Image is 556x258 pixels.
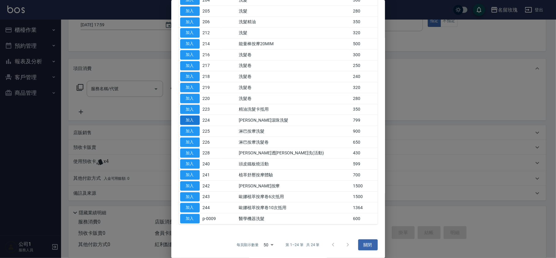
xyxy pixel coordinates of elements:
[180,50,200,60] button: 加入
[201,28,223,39] td: 212
[351,82,377,93] td: 320
[201,180,223,191] td: 242
[351,191,377,202] td: 1500
[351,104,377,115] td: 350
[351,180,377,191] td: 1500
[351,6,377,17] td: 280
[285,242,319,248] p: 第 1–24 筆 共 24 筆
[237,191,351,202] td: 歐娜植萃按摩卷6次抵用
[201,60,223,71] td: 217
[237,137,351,148] td: 淋巴按摩洗髮卷
[237,213,351,224] td: 醫學機器洗髮
[201,159,223,170] td: 240
[201,71,223,82] td: 218
[351,159,377,170] td: 599
[358,239,378,251] button: 關閉
[237,115,351,126] td: [PERSON_NAME]滾珠洗髮
[237,180,351,191] td: [PERSON_NAME]按摩
[180,149,200,158] button: 加入
[201,170,223,181] td: 241
[351,115,377,126] td: 799
[201,148,223,159] td: 228
[180,28,200,38] button: 加入
[180,159,200,169] button: 加入
[237,242,259,248] p: 每頁顯示數量
[180,61,200,71] button: 加入
[201,6,223,17] td: 205
[180,6,200,16] button: 加入
[201,126,223,137] td: 225
[351,137,377,148] td: 650
[351,49,377,60] td: 300
[237,60,351,71] td: 洗髮卷
[180,127,200,136] button: 加入
[237,6,351,17] td: 洗髮
[351,126,377,137] td: 900
[180,105,200,114] button: 加入
[237,93,351,104] td: 洗髮卷
[237,159,351,170] td: 頭皮鐵板燒活動
[201,137,223,148] td: 226
[180,72,200,81] button: 加入
[180,138,200,147] button: 加入
[237,17,351,28] td: 洗髮精油
[351,60,377,71] td: 250
[351,148,377,159] td: 430
[180,181,200,191] button: 加入
[237,82,351,93] td: 洗髮卷
[237,49,351,60] td: 洗髮卷
[237,126,351,137] td: 淋巴按摩洗髮
[201,49,223,60] td: 216
[351,202,377,213] td: 1364
[201,93,223,104] td: 220
[237,39,351,50] td: 能量棒按摩20MIM
[180,83,200,92] button: 加入
[237,71,351,82] td: 洗髮卷
[237,202,351,213] td: 歐娜植萃按摩卷10次抵用
[201,202,223,213] td: 244
[180,214,200,223] button: 加入
[237,28,351,39] td: 洗髮
[351,93,377,104] td: 280
[180,39,200,49] button: 加入
[237,104,351,115] td: 精油洗髮卡抵用
[351,17,377,28] td: 350
[351,170,377,181] td: 700
[237,148,351,159] td: [PERSON_NAME]透[PERSON_NAME]洗(活動)
[351,213,377,224] td: 600
[180,94,200,103] button: 加入
[180,203,200,212] button: 加入
[351,39,377,50] td: 500
[261,237,276,253] div: 50
[351,28,377,39] td: 320
[180,116,200,125] button: 加入
[351,71,377,82] td: 240
[201,191,223,202] td: 243
[201,213,223,224] td: p-0009
[180,192,200,202] button: 加入
[180,17,200,27] button: 加入
[201,82,223,93] td: 219
[201,39,223,50] td: 214
[201,115,223,126] td: 224
[237,170,351,181] td: 植萃舒壓按摩體驗
[201,104,223,115] td: 223
[180,170,200,180] button: 加入
[201,17,223,28] td: 206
